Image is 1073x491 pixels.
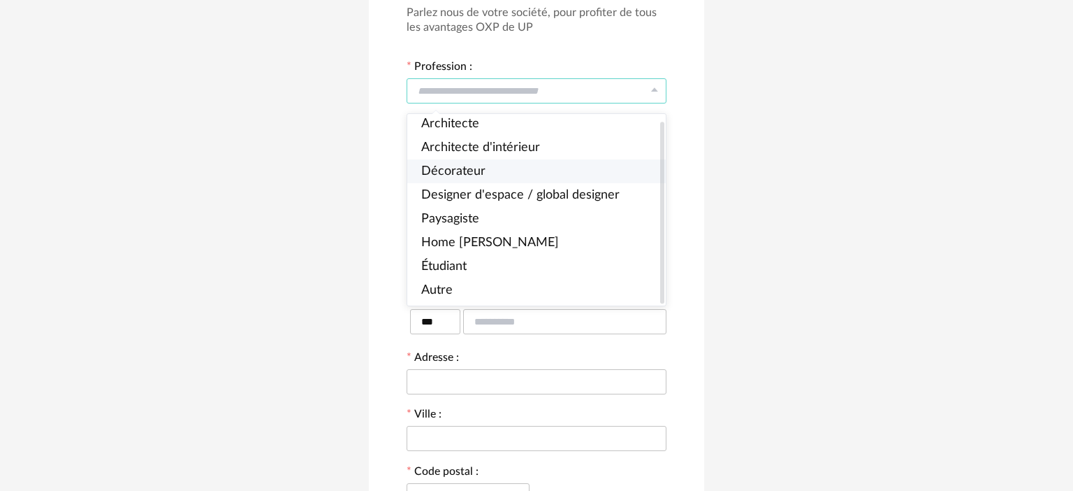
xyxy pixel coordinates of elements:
span: Étudiant [421,260,467,273]
span: Décorateur [421,165,486,178]
label: Code postal : [407,467,479,481]
span: Home [PERSON_NAME] [421,236,559,249]
label: Adresse : [407,353,459,367]
span: Autre [421,284,453,297]
span: Designer d'espace / global designer [421,189,620,201]
span: Architecte [421,118,479,130]
label: Ville : [407,409,441,423]
span: Paysagiste [421,213,479,225]
h3: Parlez nous de votre société, pour profiter de tous les avantages OXP de UP [407,6,666,35]
span: Architecte d'intérieur [421,141,540,154]
label: Profession : [407,62,472,76]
